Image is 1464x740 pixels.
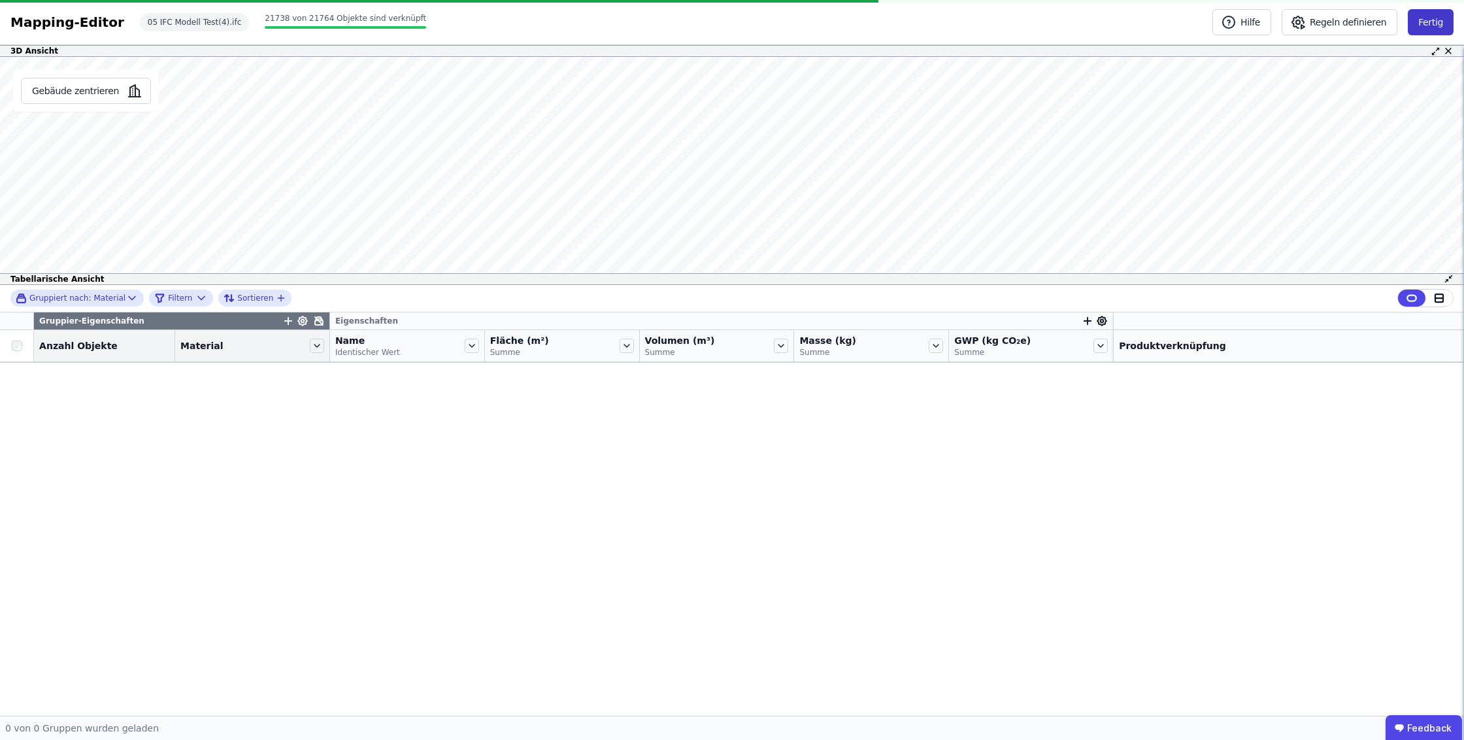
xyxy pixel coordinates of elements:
span: Identischer Wert [335,347,400,358]
button: Fertig [1408,9,1454,35]
span: Summe [490,347,549,358]
button: Regeln definieren [1282,9,1397,35]
span: Sortieren [237,293,273,303]
div: 05 IFC Modell Test(4).ifc [140,13,250,31]
div: Mapping-Editor [10,13,124,31]
span: Fläche (m²) [490,334,549,347]
span: Gruppier-Eigenschaften [39,316,144,326]
span: 3D Ansicht [10,46,58,56]
div: Material [16,293,125,304]
span: Anzahl Objekte [39,339,118,352]
span: Masse (kg) [799,334,856,347]
span: Material [180,339,224,352]
span: Summe [799,347,856,358]
button: Gebäude zentrieren [21,78,151,104]
span: Eigenschaften [335,316,398,326]
button: Hilfe [1212,9,1271,35]
div: Produktverknüpfung [1119,339,1459,352]
button: Sortieren [224,290,286,306]
span: Gruppiert nach: [29,293,91,303]
span: Summe [645,347,715,358]
span: Tabellarische Ansicht [10,274,104,284]
span: 21738 von 21764 Objekte sind verknüpft [265,14,426,23]
span: Filtern [168,293,192,303]
span: Name [335,334,400,347]
span: Summe [954,347,1031,358]
span: GWP (kg CO₂e) [954,334,1031,347]
span: Volumen (m³) [645,334,715,347]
